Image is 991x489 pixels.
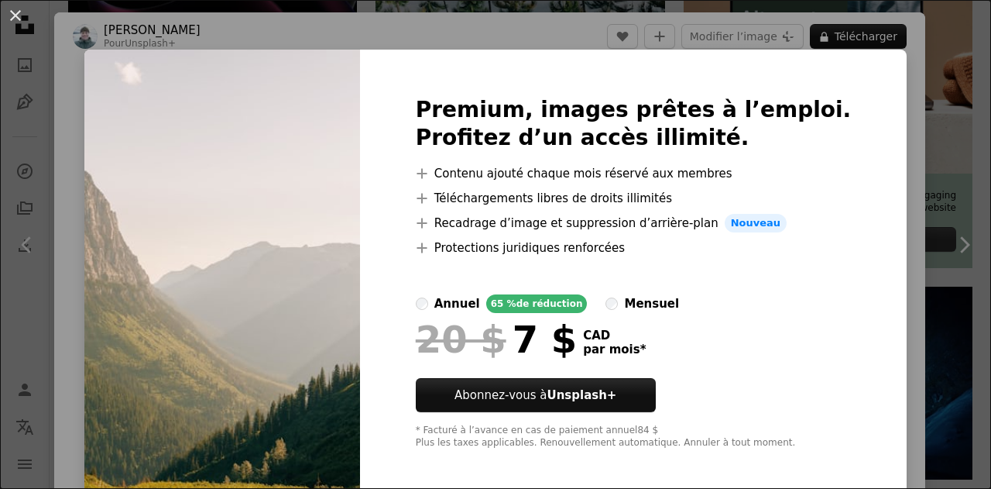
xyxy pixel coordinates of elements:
span: Nouveau [725,214,787,232]
span: CAD [583,329,646,343]
strong: Unsplash+ [547,388,616,402]
div: * Facturé à l’avance en cas de paiement annuel 84 $ Plus les taxes applicables. Renouvellement au... [416,425,852,449]
input: mensuel [605,298,618,310]
h2: Premium, images prêtes à l’emploi. Profitez d’un accès illimité. [416,96,852,152]
li: Téléchargements libres de droits illimités [416,189,852,208]
div: mensuel [624,294,679,313]
li: Protections juridiques renforcées [416,239,852,257]
span: par mois * [583,343,646,356]
div: annuel [434,294,480,313]
div: 7 $ [416,319,577,360]
button: Abonnez-vous àUnsplash+ [416,378,656,412]
div: 65 % de réduction [486,294,588,313]
li: Contenu ajouté chaque mois réservé aux membres [416,164,852,183]
span: 20 $ [416,319,506,360]
li: Recadrage d’image et suppression d’arrière-plan [416,214,852,232]
input: annuel65 %de réduction [416,298,428,310]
